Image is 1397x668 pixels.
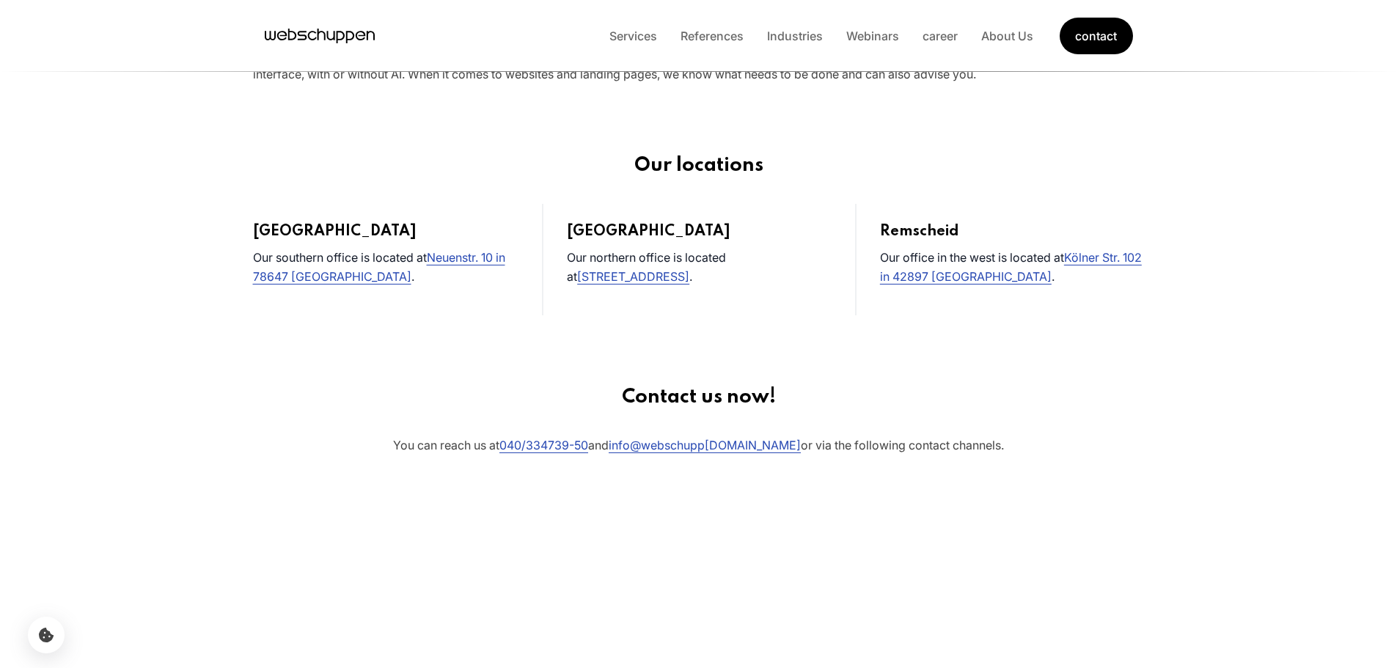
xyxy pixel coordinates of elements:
[689,269,692,284] font: .
[880,224,959,239] font: Remscheid
[567,250,726,284] font: Our northern office is located at
[911,29,969,43] a: career
[598,29,669,43] a: Services
[669,29,755,43] a: References
[265,25,375,47] a: Visit main page
[846,29,899,43] font: Webinars
[609,29,657,43] font: Services
[411,269,414,284] font: .
[630,438,705,452] font: @webschupp
[755,29,835,43] a: Industries
[622,387,776,407] font: Contact us now!
[588,438,609,452] font: and
[577,269,689,284] a: [STREET_ADDRESS]
[567,224,730,239] font: [GEOGRAPHIC_DATA]
[880,250,1064,265] font: Our office in the west is located at
[681,29,744,43] font: References
[609,438,630,452] font: info
[835,29,911,43] a: Webinars
[393,438,499,452] font: You can reach us at
[801,438,1004,452] font: or via the following contact channels.
[499,438,588,452] a: 040/334739-50
[969,29,1045,43] a: About Us
[1052,269,1055,284] font: .
[28,617,65,653] button: Open cookie settings
[609,438,801,452] a: info@webschupp[DOMAIN_NAME]
[253,224,417,239] font: [GEOGRAPHIC_DATA]
[1075,29,1117,43] font: contact
[923,29,958,43] font: career
[1060,18,1133,54] a: Get Started
[634,155,763,175] font: Our locations
[253,250,427,265] font: Our southern office is located at
[705,438,801,452] font: [DOMAIN_NAME]
[767,29,823,43] font: Industries
[981,29,1033,43] font: About Us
